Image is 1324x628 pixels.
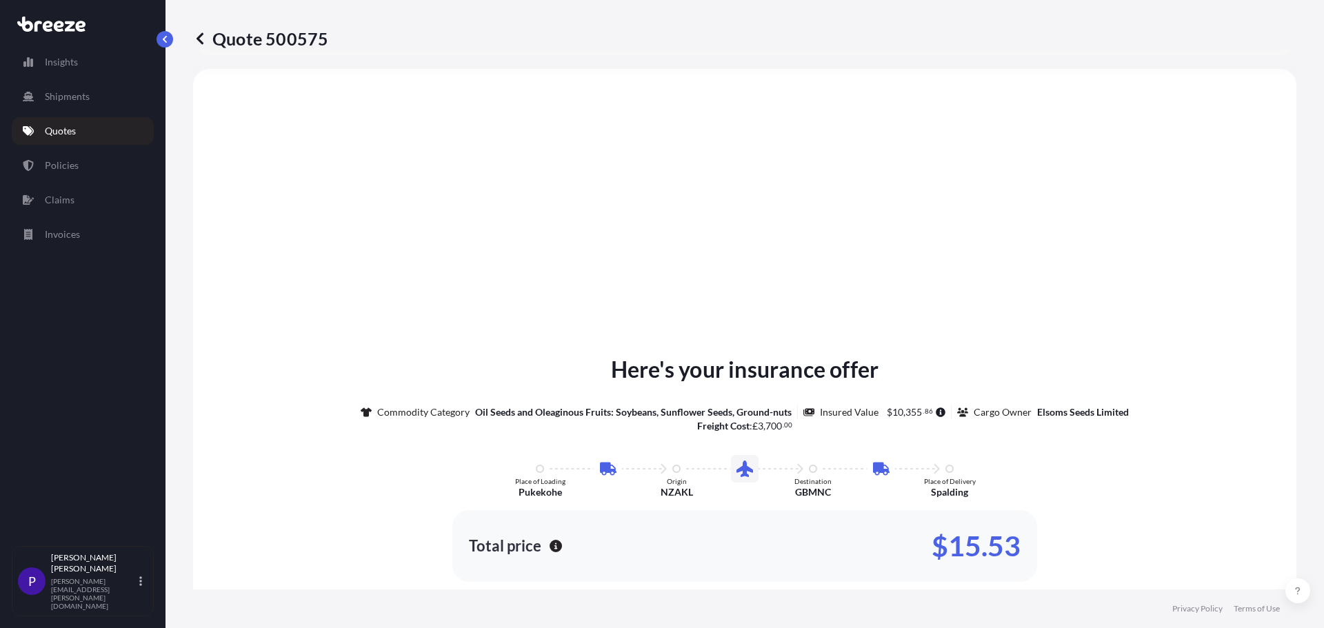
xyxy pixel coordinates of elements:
p: : [697,419,793,433]
a: Policies [12,152,154,179]
span: , [763,421,765,431]
p: Shipments [45,90,90,103]
span: 3 [758,421,763,431]
p: Invoices [45,227,80,241]
p: Spalding [931,485,968,499]
p: Pukekohe [519,485,562,499]
span: , [903,407,905,417]
span: P [28,574,36,588]
span: $ [887,407,892,417]
a: Insights [12,48,154,76]
span: 10 [892,407,903,417]
span: 700 [765,421,782,431]
p: Quotes [45,124,76,138]
p: $15.53 [932,535,1021,557]
span: . [783,423,784,427]
p: Origin [667,477,687,485]
span: 00 [784,423,792,427]
p: Place of Delivery [924,477,976,485]
b: Freight Cost [697,420,750,432]
p: Quote 500575 [193,28,328,50]
p: Commodity Category [377,405,470,419]
a: Shipments [12,83,154,110]
span: . [923,409,924,414]
a: Quotes [12,117,154,145]
a: Privacy Policy [1172,603,1223,614]
p: Claims [45,193,74,207]
p: [PERSON_NAME] [PERSON_NAME] [51,552,137,574]
p: Cargo Owner [974,405,1032,419]
p: NZAKL [661,485,693,499]
p: Oil Seeds and Oleaginous Fruits: Soybeans, Sunflower Seeds, Ground-nuts [475,405,792,419]
span: £ [752,421,758,431]
a: Terms of Use [1234,603,1280,614]
p: Here's your insurance offer [611,353,879,386]
p: Insights [45,55,78,69]
a: Claims [12,186,154,214]
span: 355 [905,407,922,417]
p: Insured Value [820,405,879,419]
p: GBMNC [795,485,831,499]
p: Total price [469,539,541,553]
span: 86 [925,409,933,414]
p: [PERSON_NAME][EMAIL_ADDRESS][PERSON_NAME][DOMAIN_NAME] [51,577,137,610]
a: Invoices [12,221,154,248]
p: Destination [794,477,832,485]
p: Elsoms Seeds Limited [1037,405,1129,419]
p: Place of Loading [515,477,565,485]
p: Policies [45,159,79,172]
